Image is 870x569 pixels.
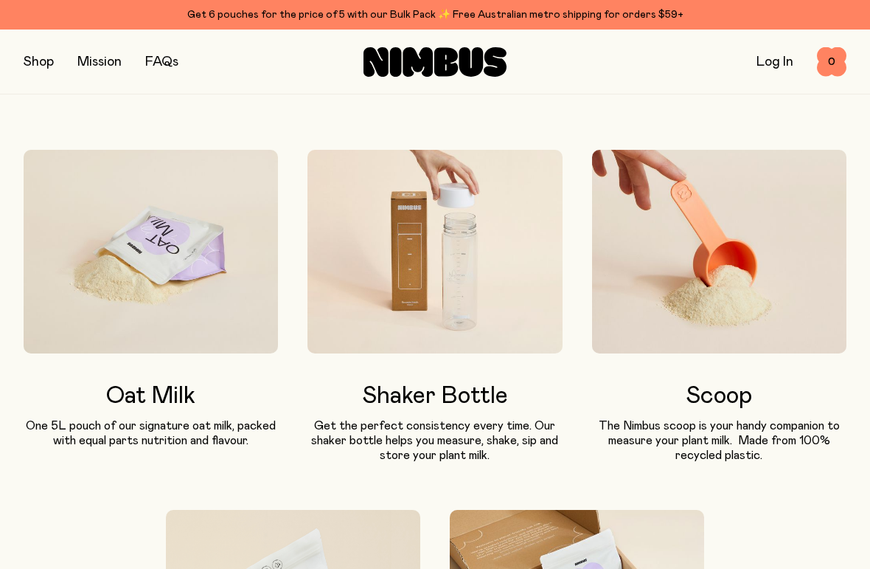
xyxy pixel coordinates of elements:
div: Get 6 pouches for the price of 5 with our Bulk Pack ✨ Free Australian metro shipping for orders $59+ [24,6,846,24]
img: Nimbus scoop with powder [592,150,846,354]
button: 0 [817,47,846,77]
p: One 5L pouch of our signature oat milk, packed with equal parts nutrition and flavour. [24,418,278,448]
img: Nimbus Shaker Bottle with lid being lifted off [307,150,562,354]
a: Mission [77,55,122,69]
p: Get the perfect consistency every time. Our shaker bottle helps you measure, shake, sip and store... [307,418,562,463]
a: Log In [756,55,793,69]
h3: Oat Milk [24,383,278,410]
img: Oat Milk pouch with powder spilling out [24,150,278,354]
p: The Nimbus scoop is your handy companion to measure your plant milk. Made from 100% recycled plas... [592,418,846,463]
a: FAQs [145,55,178,69]
h3: Shaker Bottle [307,383,562,410]
h3: Scoop [592,383,846,410]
